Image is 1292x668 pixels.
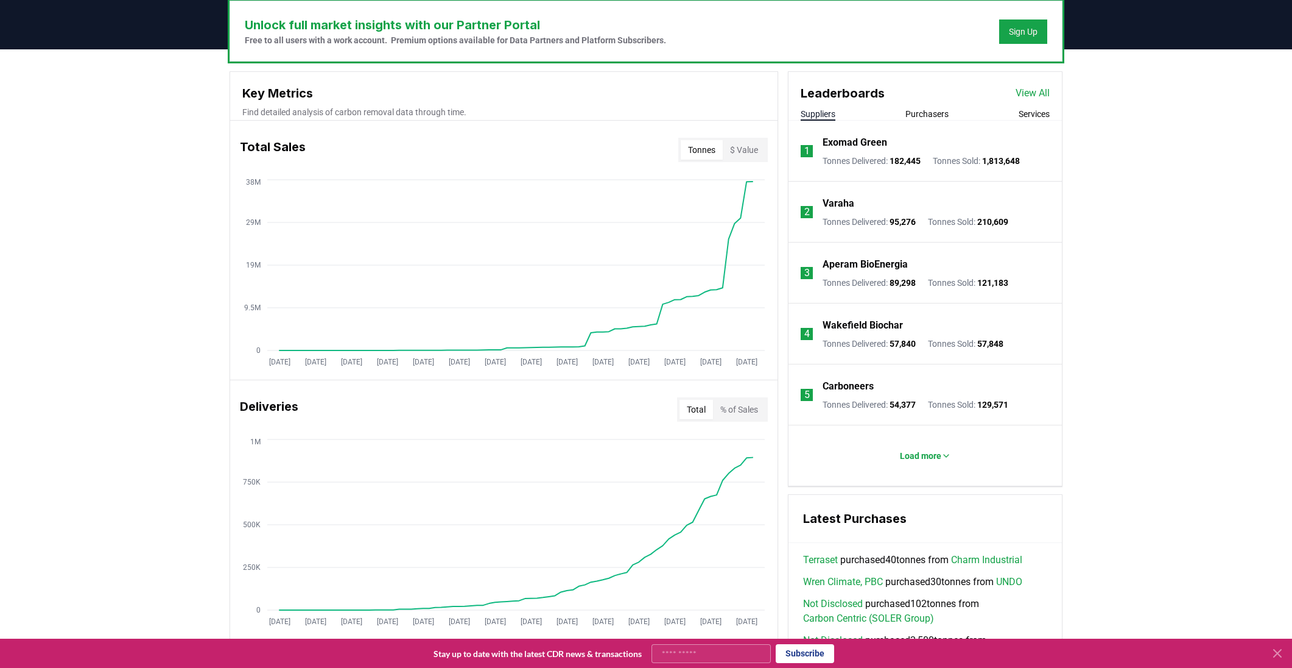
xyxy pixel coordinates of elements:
a: Varaha [823,196,854,211]
tspan: [DATE] [556,617,578,626]
span: 54,377 [890,400,916,410]
p: 2 [804,205,810,219]
tspan: [DATE] [449,617,470,626]
tspan: [DATE] [413,358,434,366]
p: Tonnes Delivered : [823,338,916,350]
span: 95,276 [890,217,916,227]
p: Tonnes Delivered : [823,155,921,167]
p: Wakefield Biochar [823,318,903,333]
span: 57,848 [977,339,1003,349]
p: 4 [804,327,810,341]
span: purchased 102 tonnes from [803,597,1047,626]
tspan: [DATE] [736,358,757,366]
tspan: 0 [256,346,261,355]
tspan: [DATE] [592,358,614,366]
h3: Key Metrics [242,84,765,102]
a: View All [1016,86,1050,101]
tspan: 29M [246,218,261,227]
tspan: [DATE] [556,358,578,366]
a: Not Disclosed [803,633,863,648]
tspan: [DATE] [664,617,686,626]
tspan: [DATE] [521,358,542,366]
tspan: [DATE] [628,358,650,366]
tspan: 0 [256,606,261,614]
tspan: 1M [250,438,261,446]
tspan: [DATE] [700,617,721,626]
tspan: 250K [243,563,261,572]
a: Aperam BioEnergia [823,257,908,272]
button: Load more [890,444,961,468]
button: Services [1019,108,1050,120]
tspan: 38M [246,178,261,187]
a: UNDO [996,575,1022,589]
tspan: [DATE] [736,617,757,626]
tspan: [DATE] [269,358,290,366]
a: Not Disclosed [803,597,863,611]
p: Free to all users with a work account. Premium options available for Data Partners and Platform S... [245,34,666,46]
button: Total [679,400,713,419]
h3: Unlock full market insights with our Partner Portal [245,16,666,34]
tspan: [DATE] [305,617,326,626]
button: Tonnes [681,140,723,160]
tspan: 19M [246,261,261,269]
tspan: [DATE] [485,358,506,366]
p: Tonnes Delivered : [823,277,916,289]
p: Load more [900,450,941,462]
h3: Total Sales [240,138,306,162]
p: Tonnes Sold : [928,399,1008,411]
tspan: [DATE] [341,358,362,366]
tspan: [DATE] [377,617,398,626]
span: 89,298 [890,278,916,288]
span: 210,609 [977,217,1008,227]
p: Tonnes Sold : [928,277,1008,289]
tspan: 750K [243,478,261,486]
tspan: [DATE] [377,358,398,366]
p: Tonnes Sold : [928,338,1003,350]
span: 1,813,648 [982,156,1020,166]
span: 57,840 [890,339,916,349]
tspan: [DATE] [628,617,650,626]
p: 5 [804,388,810,402]
span: purchased 40 tonnes from [803,553,1022,567]
span: 129,571 [977,400,1008,410]
a: Carboneers [823,379,874,394]
p: 3 [804,266,810,280]
p: Tonnes Sold : [933,155,1020,167]
span: 121,183 [977,278,1008,288]
a: Sign Up [1009,26,1037,38]
tspan: [DATE] [485,617,506,626]
a: Wren Climate, PBC [803,575,883,589]
button: Sign Up [999,20,1047,44]
tspan: [DATE] [413,617,434,626]
tspan: [DATE] [449,358,470,366]
a: Exomad Green [823,135,887,150]
a: Charm Industrial [951,553,1022,567]
span: purchased 2,500 tonnes from [803,633,1047,663]
p: Tonnes Delivered : [823,216,916,228]
button: $ Value [723,140,765,160]
tspan: [DATE] [341,617,362,626]
button: % of Sales [713,400,765,419]
tspan: [DATE] [521,617,542,626]
tspan: [DATE] [700,358,721,366]
span: purchased 30 tonnes from [803,575,1022,589]
tspan: 9.5M [244,304,261,312]
button: Suppliers [801,108,835,120]
tspan: [DATE] [664,358,686,366]
tspan: [DATE] [305,358,326,366]
tspan: [DATE] [269,617,290,626]
p: Find detailed analysis of carbon removal data through time. [242,106,765,118]
button: Purchasers [905,108,949,120]
h3: Deliveries [240,397,298,422]
tspan: [DATE] [592,617,614,626]
p: Tonnes Sold : [928,216,1008,228]
tspan: 500K [243,521,261,529]
p: 1 [804,144,810,158]
a: Terraset [803,553,838,567]
a: Carbon Centric (SOLER Group) [803,611,934,626]
h3: Leaderboards [801,84,885,102]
